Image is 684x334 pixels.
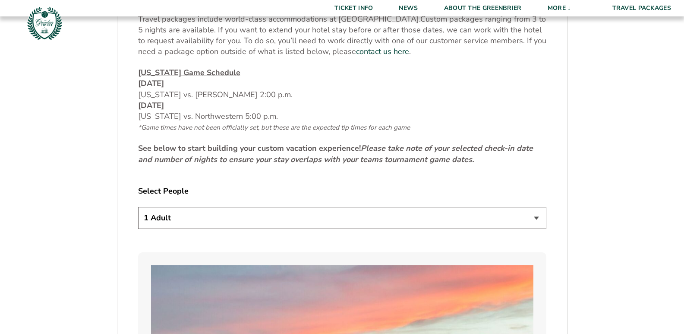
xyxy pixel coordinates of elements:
[26,4,63,42] img: Greenbrier Tip-Off
[356,46,409,57] a: contact us here
[409,46,411,57] span: .
[138,123,410,132] span: *Game times have not been officially set, but these are the expected tip times for each game
[138,78,164,89] strong: [DATE]
[138,100,164,111] strong: [DATE]
[138,67,546,133] p: [US_STATE] vs. [PERSON_NAME] 2:00 p.m. [US_STATE] vs. Northwestern 5:00 p.m.
[138,143,533,164] strong: See below to start building your custom vacation experience!
[138,14,546,57] span: Custom packages ranging from 3 to 5 nights are available. If you want to extend your hotel stay b...
[138,143,533,164] em: Please take note of your selected check-in date and number of nights to ensure your stay overlaps...
[138,67,240,78] u: [US_STATE] Game Schedule
[138,186,546,197] label: Select People
[138,14,420,24] span: Travel packages include world-class accommodations at [GEOGRAPHIC_DATA].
